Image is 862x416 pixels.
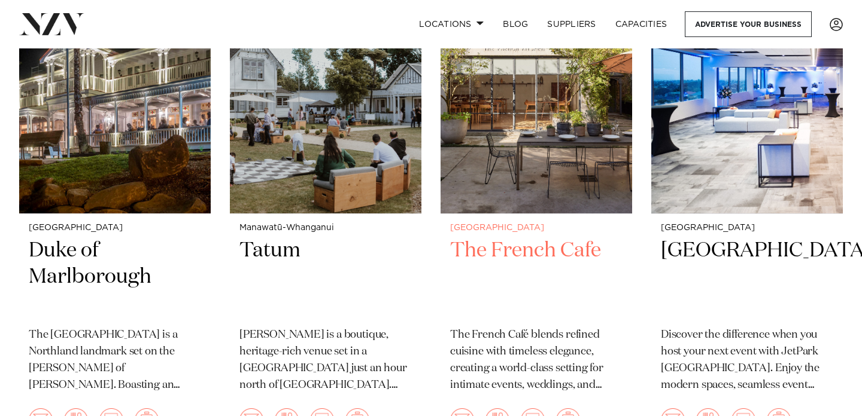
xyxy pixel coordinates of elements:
[450,327,623,394] p: The French Café blends refined cuisine with timeless elegance, creating a world-class setting for...
[29,237,201,318] h2: Duke of Marlborough
[493,11,538,37] a: BLOG
[29,224,201,233] small: [GEOGRAPHIC_DATA]
[685,11,812,37] a: Advertise your business
[239,237,412,318] h2: Tatum
[450,237,623,318] h2: The French Cafe
[239,224,412,233] small: Manawatū-Whanganui
[409,11,493,37] a: Locations
[606,11,677,37] a: Capacities
[538,11,605,37] a: SUPPLIERS
[661,327,833,394] p: Discover the difference when you host your next event with JetPark [GEOGRAPHIC_DATA]. Enjoy the m...
[661,224,833,233] small: [GEOGRAPHIC_DATA]
[450,224,623,233] small: [GEOGRAPHIC_DATA]
[19,13,84,35] img: nzv-logo.png
[239,327,412,394] p: [PERSON_NAME] is a boutique, heritage-rich venue set in a [GEOGRAPHIC_DATA] just an hour north of...
[29,327,201,394] p: The [GEOGRAPHIC_DATA] is a Northland landmark set on the [PERSON_NAME] of [PERSON_NAME]. Boasting...
[661,237,833,318] h2: [GEOGRAPHIC_DATA]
